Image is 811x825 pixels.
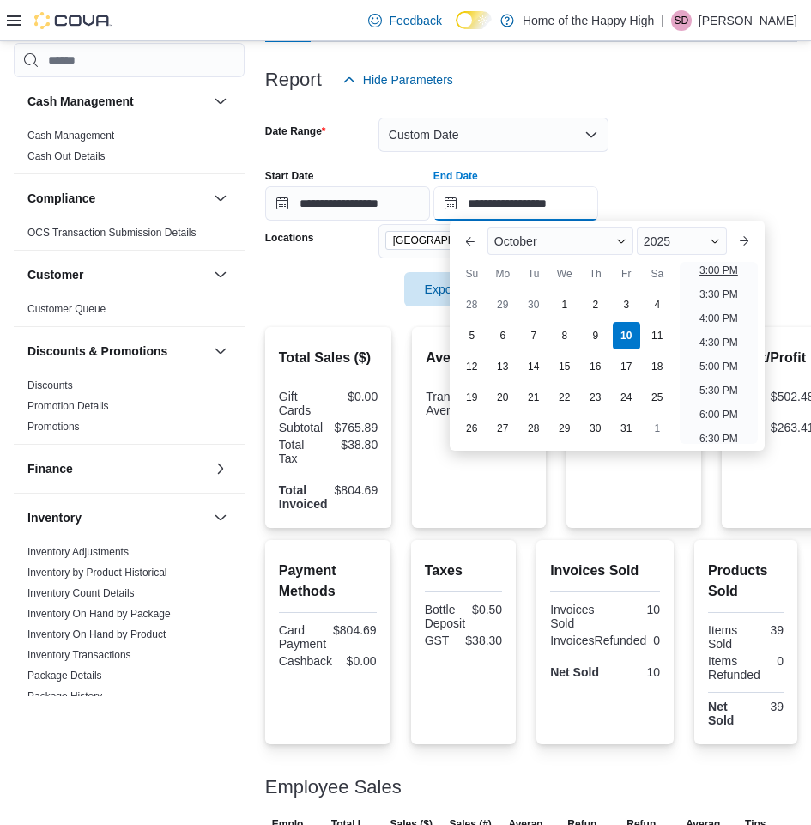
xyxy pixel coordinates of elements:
[613,260,640,288] div: Fr
[14,222,245,250] div: Compliance
[210,264,231,285] button: Customer
[582,353,609,380] div: day-16
[14,299,245,326] div: Customer
[582,291,609,318] div: day-2
[693,284,745,305] li: 3:30 PM
[458,291,486,318] div: day-28
[426,390,488,417] div: Transaction Average
[465,634,502,647] div: $38.30
[693,260,745,281] li: 3:00 PM
[613,353,640,380] div: day-17
[644,384,671,411] div: day-25
[489,260,517,288] div: Mo
[644,291,671,318] div: day-4
[472,603,502,616] div: $0.50
[279,623,326,651] div: Card Payment
[487,227,633,255] div: Button. Open the month selector. October is currently selected.
[693,308,745,329] li: 4:00 PM
[385,231,548,250] span: Sherwood Park - Baseline Road - Fire & Flower
[27,566,167,579] span: Inventory by Product Historical
[425,634,459,647] div: GST
[550,603,602,630] div: Invoices Sold
[27,226,197,240] span: OCS Transaction Submission Details
[653,634,660,647] div: 0
[27,628,166,641] span: Inventory On Hand by Product
[613,384,640,411] div: day-24
[279,348,378,368] h2: Total Sales ($)
[265,124,326,138] label: Date Range
[210,341,231,361] button: Discounts & Promotions
[265,777,402,798] h3: Employee Sales
[520,322,548,349] div: day-7
[378,118,608,152] button: Custom Date
[550,665,599,679] strong: Net Sold
[457,289,673,444] div: October, 2025
[693,332,745,353] li: 4:30 PM
[336,63,460,97] button: Hide Parameters
[27,670,102,682] a: Package Details
[27,400,109,412] a: Promotion Details
[210,188,231,209] button: Compliance
[582,415,609,442] div: day-30
[767,654,784,668] div: 0
[27,421,80,433] a: Promotions
[680,262,758,444] ul: Time
[520,384,548,411] div: day-21
[27,420,80,434] span: Promotions
[551,291,578,318] div: day-1
[458,384,486,411] div: day-19
[27,509,82,526] h3: Inventory
[425,603,465,630] div: Bottle Deposit
[279,561,377,602] h2: Payment Methods
[520,353,548,380] div: day-14
[520,260,548,288] div: Tu
[644,322,671,349] div: day-11
[415,272,490,306] span: Export
[708,654,760,682] div: Items Refunded
[404,272,500,306] button: Export
[730,227,758,255] button: Next month
[27,302,106,316] span: Customer Queue
[27,266,207,283] button: Customer
[637,227,727,255] div: Button. Open the year selector. 2025 is currently selected.
[582,384,609,411] div: day-23
[14,125,245,173] div: Cash Management
[644,234,670,248] span: 2025
[520,415,548,442] div: day-28
[279,421,325,434] div: Subtotal
[27,567,167,579] a: Inventory by Product Historical
[708,700,734,727] strong: Net Sold
[520,291,548,318] div: day-30
[265,70,322,90] h3: Report
[27,649,131,661] a: Inventory Transactions
[489,291,517,318] div: day-29
[265,186,430,221] input: Press the down key to open a popover containing a calendar.
[489,353,517,380] div: day-13
[671,10,692,31] div: Sarah Davidson
[27,607,171,621] span: Inventory On Hand by Package
[550,561,660,581] h2: Invoices Sold
[335,483,378,497] div: $804.69
[27,648,131,662] span: Inventory Transactions
[27,669,102,682] span: Package Details
[644,260,671,288] div: Sa
[613,322,640,349] div: day-10
[14,542,245,796] div: Inventory
[363,71,453,88] span: Hide Parameters
[433,169,478,183] label: End Date
[333,623,377,637] div: $804.69
[210,458,231,479] button: Finance
[608,665,660,679] div: 10
[27,379,73,391] a: Discounts
[489,384,517,411] div: day-20
[693,428,745,449] li: 6:30 PM
[582,322,609,349] div: day-9
[661,10,664,31] p: |
[551,353,578,380] div: day-15
[551,260,578,288] div: We
[693,404,745,425] li: 6:00 PM
[279,390,325,417] div: Gift Cards
[27,628,166,640] a: Inventory On Hand by Product
[339,654,377,668] div: $0.00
